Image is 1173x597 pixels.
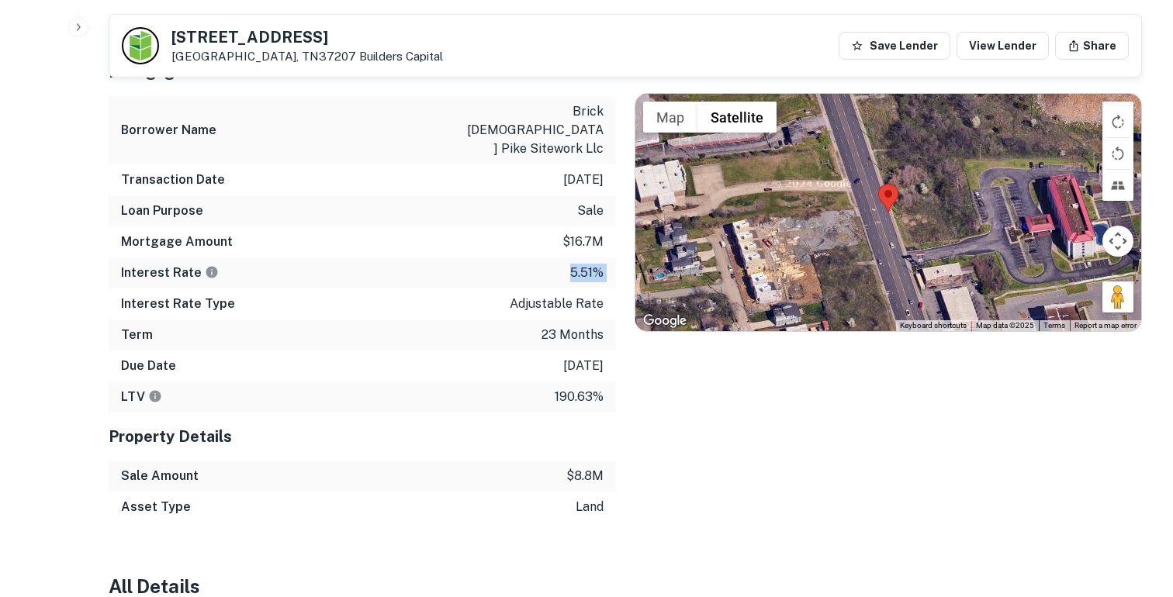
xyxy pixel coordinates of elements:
button: Rotate map counterclockwise [1102,138,1133,169]
svg: LTVs displayed on the website are for informational purposes only and may be reported incorrectly... [148,389,162,403]
h5: [STREET_ADDRESS] [171,29,443,45]
h6: LTV [121,388,162,406]
h6: Loan Purpose [121,202,203,220]
button: Drag Pegman onto the map to open Street View [1102,281,1133,312]
a: Terms (opens in new tab) [1043,321,1065,330]
a: Report a map error [1074,321,1137,330]
button: Toggle fullscreen view [1102,102,1133,133]
h6: Term [121,326,153,344]
h6: Transaction Date [121,171,225,189]
p: land [576,498,604,516]
a: Open this area in Google Maps (opens a new window) [639,311,690,331]
p: $16.7m [562,233,604,251]
button: Rotate map clockwise [1102,106,1133,137]
p: 190.63% [555,388,604,406]
h6: Interest Rate [121,264,219,282]
img: Google [639,311,690,331]
p: 23 months [542,326,604,344]
button: Map camera controls [1102,226,1133,257]
p: 5.51% [570,264,604,282]
svg: The interest rates displayed on the website are for informational purposes only and may be report... [205,265,219,279]
span: Map data ©2025 [976,321,1034,330]
h6: Asset Type [121,498,191,516]
a: Builders Capital [359,50,443,63]
h6: Mortgage Amount [121,233,233,251]
h6: Borrower Name [121,121,216,140]
button: Show satellite imagery [697,102,777,133]
h5: Property Details [109,425,616,448]
a: View Lender [957,32,1049,60]
h6: Sale Amount [121,467,199,485]
button: Keyboard shortcuts [900,320,967,331]
p: adjustable rate [510,295,604,313]
button: Show street map [643,102,697,133]
p: brick [DEMOGRAPHIC_DATA] pike sitework llc [464,102,604,158]
button: Tilt map [1102,170,1133,201]
p: [DATE] [563,171,604,189]
p: sale [577,202,604,220]
p: [GEOGRAPHIC_DATA], TN37207 [171,50,443,64]
p: $8.8m [566,467,604,485]
h6: Due Date [121,357,176,375]
h6: Interest Rate Type [121,295,235,313]
p: [DATE] [563,357,604,375]
button: Save Lender [839,32,950,60]
button: Share [1055,32,1129,60]
iframe: Chat Widget [1095,473,1173,547]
